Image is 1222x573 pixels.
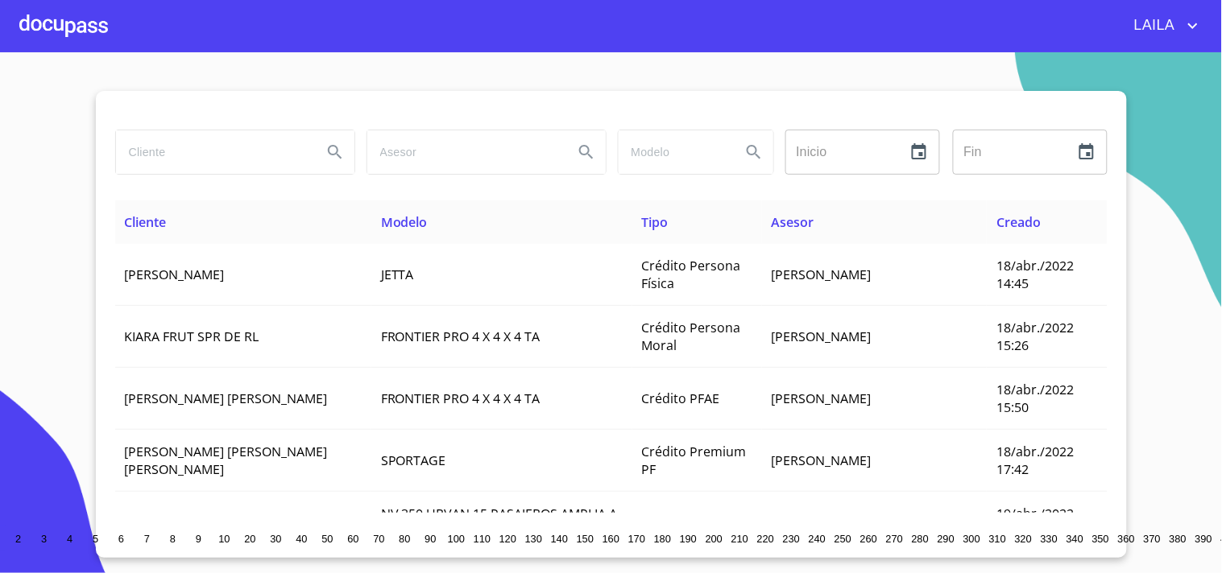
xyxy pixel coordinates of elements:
[31,526,57,551] button: 3
[772,390,872,407] span: [PERSON_NAME]
[15,533,21,545] span: 2
[996,381,1074,416] span: 18/abr./2022 15:50
[1140,526,1166,551] button: 370
[341,526,367,551] button: 60
[525,533,542,545] span: 130
[186,526,212,551] button: 9
[1118,533,1135,545] span: 360
[963,533,980,545] span: 300
[912,533,929,545] span: 280
[567,133,606,171] button: Search
[244,533,255,545] span: 20
[676,526,702,551] button: 190
[642,257,741,292] span: Crédito Persona Física
[381,505,618,540] span: NV 350 URVAN 15 PASAJEROS AMPLIA A A PAQ SEG T M
[1092,533,1109,545] span: 350
[1063,526,1088,551] button: 340
[367,130,561,174] input: search
[654,533,671,545] span: 180
[772,451,872,469] span: [PERSON_NAME]
[373,533,384,545] span: 70
[1037,526,1063,551] button: 330
[238,526,263,551] button: 20
[577,533,594,545] span: 150
[628,533,645,545] span: 170
[418,526,444,551] button: 90
[985,526,1011,551] button: 310
[996,257,1074,292] span: 18/abr./2022 14:45
[521,526,547,551] button: 130
[289,526,315,551] button: 40
[1011,526,1037,551] button: 320
[599,526,624,551] button: 160
[218,533,230,545] span: 10
[125,390,328,407] span: [PERSON_NAME] [PERSON_NAME]
[619,130,728,174] input: search
[381,328,541,345] span: FRONTIER PRO 4 X 4 X 4 TA
[731,533,748,545] span: 210
[1114,526,1140,551] button: 360
[706,533,723,545] span: 200
[1015,533,1032,545] span: 320
[381,266,414,283] span: JETTA
[170,533,176,545] span: 8
[263,526,289,551] button: 30
[470,526,495,551] button: 110
[392,526,418,551] button: 80
[125,213,167,231] span: Cliente
[757,533,774,545] span: 220
[908,526,934,551] button: 280
[642,443,747,478] span: Crédito Premium PF
[772,266,872,283] span: [PERSON_NAME]
[57,526,83,551] button: 4
[547,526,573,551] button: 140
[702,526,727,551] button: 200
[783,533,800,545] span: 230
[499,533,516,545] span: 120
[381,451,446,469] span: SPORTAGE
[650,526,676,551] button: 180
[779,526,805,551] button: 230
[856,526,882,551] button: 260
[996,443,1074,478] span: 18/abr./2022 17:42
[444,526,470,551] button: 100
[959,526,985,551] button: 300
[860,533,877,545] span: 260
[347,533,358,545] span: 60
[367,526,392,551] button: 70
[321,533,333,545] span: 50
[1122,13,1203,39] button: account of current user
[1170,533,1187,545] span: 380
[270,533,281,545] span: 30
[448,533,465,545] span: 100
[772,328,872,345] span: [PERSON_NAME]
[6,526,31,551] button: 2
[882,526,908,551] button: 270
[495,526,521,551] button: 120
[1166,526,1191,551] button: 380
[109,526,135,551] button: 6
[1144,533,1161,545] span: 370
[41,533,47,545] span: 3
[67,533,72,545] span: 4
[573,526,599,551] button: 150
[642,390,720,407] span: Crédito PFAE
[315,526,341,551] button: 50
[125,443,328,478] span: [PERSON_NAME] [PERSON_NAME] [PERSON_NAME]
[1191,526,1217,551] button: 390
[125,266,225,283] span: [PERSON_NAME]
[125,328,259,345] span: KIARA FRUT SPR DE RL
[886,533,903,545] span: 270
[116,130,309,174] input: search
[809,533,826,545] span: 240
[835,533,851,545] span: 250
[135,526,160,551] button: 7
[624,526,650,551] button: 170
[399,533,410,545] span: 80
[996,213,1041,231] span: Creado
[296,533,307,545] span: 40
[474,533,491,545] span: 110
[316,133,354,171] button: Search
[753,526,779,551] button: 220
[551,533,568,545] span: 140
